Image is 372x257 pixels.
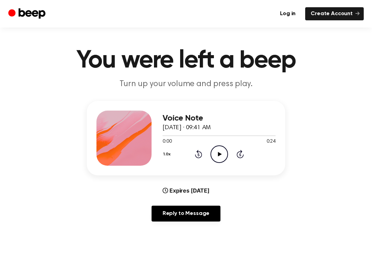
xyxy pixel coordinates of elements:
span: 0:24 [267,138,276,145]
a: Create Account [305,7,364,20]
button: 1.0x [163,148,173,160]
a: Beep [8,7,47,21]
div: Expires [DATE] [163,186,209,195]
h1: You were left a beep [10,48,362,73]
h3: Voice Note [163,114,276,123]
span: [DATE] · 09:41 AM [163,125,211,131]
span: 0:00 [163,138,172,145]
p: Turn up your volume and press play. [54,79,318,90]
a: Log in [275,7,301,20]
a: Reply to Message [152,206,220,222]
